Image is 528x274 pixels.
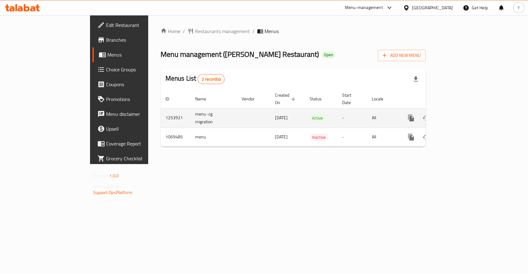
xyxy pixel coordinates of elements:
[195,95,214,103] span: Name
[106,155,173,162] span: Grocery Checklist
[165,95,177,103] span: ID
[242,95,263,103] span: Vendor
[161,90,468,147] table: enhanced table
[404,130,419,145] button: more
[92,136,178,151] a: Coverage Report
[161,27,426,35] nav: breadcrumb
[106,110,173,118] span: Menu disclaimer
[321,51,336,59] div: Open
[190,108,237,128] td: menu -cg migration
[321,52,336,57] span: Open
[161,47,319,61] span: Menu management ( [PERSON_NAME] Restaurant )
[342,91,359,106] span: Start Date
[183,27,185,35] li: /
[92,121,178,136] a: Upsell
[419,130,433,145] button: Change Status
[92,47,178,62] a: Menus
[92,107,178,121] a: Menu disclaimer
[310,114,325,122] div: Active
[93,182,122,190] span: Get support on:
[310,115,325,122] span: Active
[92,77,178,92] a: Coupons
[275,91,297,106] span: Created On
[367,108,399,128] td: All
[264,27,279,35] span: Menus
[367,128,399,146] td: All
[345,4,383,11] div: Menu-management
[198,74,225,84] div: Total records count
[198,76,224,82] span: 2 record(s)
[419,111,433,125] button: Change Status
[106,140,173,147] span: Coverage Report
[106,125,173,133] span: Upsell
[252,27,255,35] li: /
[93,172,108,180] span: Version:
[337,128,367,146] td: -
[106,36,173,44] span: Branches
[106,81,173,88] span: Coupons
[310,134,328,141] span: Inactive
[165,74,225,84] h2: Menus List
[92,151,178,166] a: Grocery Checklist
[275,114,288,122] span: [DATE]
[378,50,426,61] button: Add New Menu
[408,72,423,86] div: Export file
[404,111,419,125] button: more
[275,133,288,141] span: [DATE]
[92,92,178,107] a: Promotions
[517,4,520,11] span: Y
[92,18,178,32] a: Edit Restaurant
[195,27,250,35] span: Restaurants management
[412,4,453,11] div: [GEOGRAPHIC_DATA]
[337,108,367,128] td: -
[106,66,173,73] span: Choice Groups
[93,188,132,196] a: Support.OpsPlatform
[372,95,391,103] span: Locale
[190,128,237,146] td: menu
[399,90,468,108] th: Actions
[310,95,330,103] span: Status
[109,172,119,180] span: 1.0.0
[107,51,173,58] span: Menus
[106,95,173,103] span: Promotions
[106,21,173,29] span: Edit Restaurant
[187,27,250,35] a: Restaurants management
[92,62,178,77] a: Choice Groups
[92,32,178,47] a: Branches
[383,52,421,59] span: Add New Menu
